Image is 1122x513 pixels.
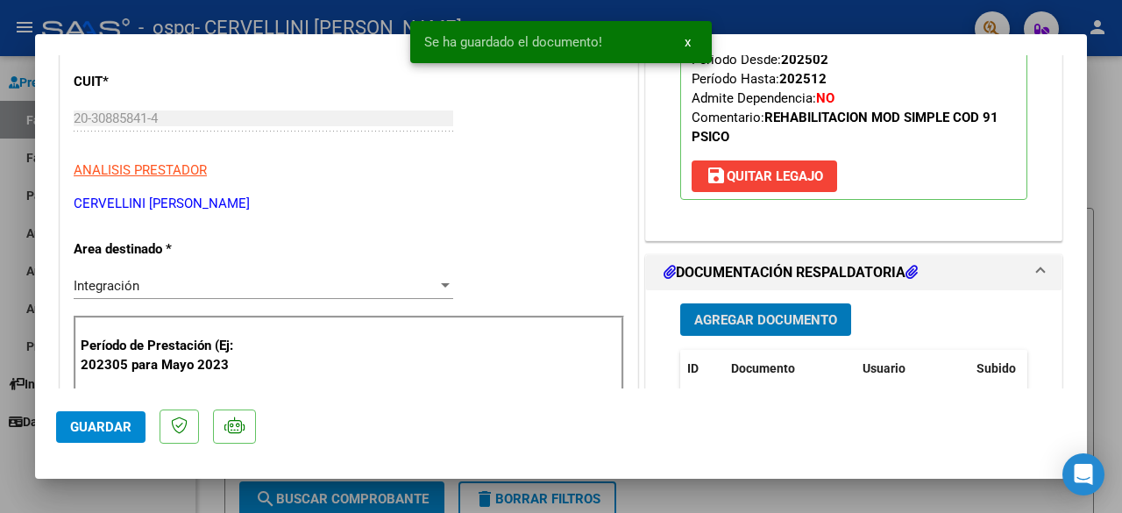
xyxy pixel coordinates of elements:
[976,361,1016,375] span: Subido
[680,350,724,388] datatable-header-cell: ID
[646,255,1062,290] mat-expansion-panel-header: DOCUMENTACIÓN RESPALDATORIA
[680,303,851,336] button: Agregar Documento
[816,90,834,106] strong: NO
[70,419,131,435] span: Guardar
[724,350,856,388] datatable-header-cell: Documento
[74,162,207,178] span: ANALISIS PRESTADOR
[781,52,828,68] strong: 202502
[692,110,998,145] strong: REHABILITACION MOD SIMPLE COD 91 PSICO
[706,168,823,184] span: Quitar Legajo
[731,361,795,375] span: Documento
[74,72,238,92] p: CUIT
[671,26,705,58] button: x
[74,239,238,260] p: Area destinado *
[664,262,918,283] h1: DOCUMENTACIÓN RESPALDATORIA
[692,110,998,145] span: Comentario:
[1062,453,1104,495] div: Open Intercom Messenger
[692,13,1009,145] span: CUIL: Nombre y Apellido: Período Desde: Período Hasta: Admite Dependencia:
[81,336,242,375] p: Período de Prestación (Ej: 202305 para Mayo 2023
[856,350,969,388] datatable-header-cell: Usuario
[779,71,827,87] strong: 202512
[969,350,1057,388] datatable-header-cell: Subido
[424,33,602,51] span: Se ha guardado el documento!
[56,411,146,443] button: Guardar
[694,312,837,328] span: Agregar Documento
[692,160,837,192] button: Quitar Legajo
[706,165,727,186] mat-icon: save
[685,34,691,50] span: x
[863,361,905,375] span: Usuario
[687,361,699,375] span: ID
[74,194,624,214] p: CERVELLINI [PERSON_NAME]
[74,278,139,294] span: Integración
